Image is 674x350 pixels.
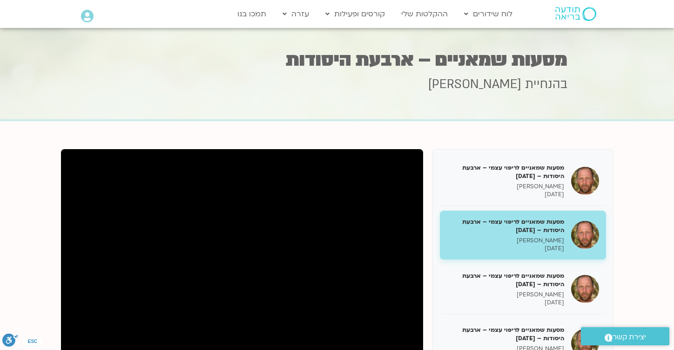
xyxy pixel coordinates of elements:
[107,51,567,69] h1: מסעות שמאניים – ארבעת היסודות
[571,167,599,195] img: מסעות שמאניים לריפוי עצמי – ארבעת היסודות – 1.9.25
[613,331,646,343] span: יצירת קשר
[397,5,452,23] a: ההקלטות שלי
[447,326,564,343] h5: מסעות שמאניים לריפוי עצמי – ארבעת היסודות – [DATE]
[447,272,564,288] h5: מסעות שמאניים לריפוי עצמי – ארבעת היסודות – [DATE]
[525,76,567,93] span: בהנחיית
[571,275,599,303] img: מסעות שמאניים לריפוי עצמי – ארבעת היסודות – 15.9.25
[321,5,390,23] a: קורסים ופעילות
[447,237,564,245] p: [PERSON_NAME]
[447,191,564,199] p: [DATE]
[555,7,596,21] img: תודעה בריאה
[447,245,564,253] p: [DATE]
[447,291,564,299] p: [PERSON_NAME]
[278,5,314,23] a: עזרה
[571,221,599,249] img: מסעות שמאניים לריפוי עצמי – ארבעת היסודות – 8.9.25
[447,218,564,234] h5: מסעות שמאניים לריפוי עצמי – ארבעת היסודות – [DATE]
[581,327,669,345] a: יצירת קשר
[447,183,564,191] p: [PERSON_NAME]
[447,164,564,180] h5: מסעות שמאניים לריפוי עצמי – ארבעת היסודות – [DATE]
[447,299,564,307] p: [DATE]
[459,5,517,23] a: לוח שידורים
[233,5,271,23] a: תמכו בנו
